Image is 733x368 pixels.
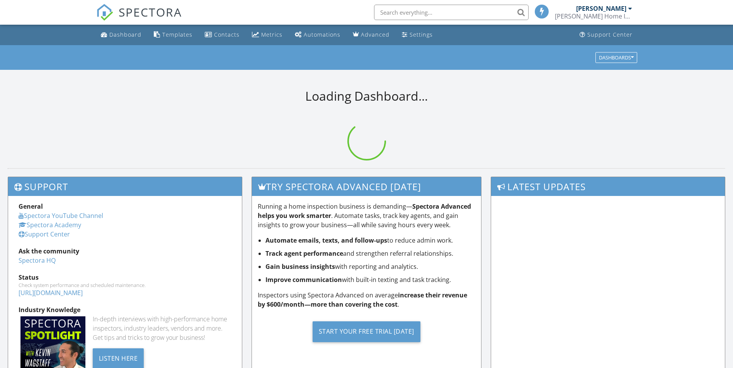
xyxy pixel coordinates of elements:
[576,5,626,12] div: [PERSON_NAME]
[258,290,475,309] p: Inspectors using Spectora Advanced on average .
[98,28,145,42] a: Dashboard
[93,314,231,342] div: In-depth interviews with high-performance home inspectors, industry leaders, vendors and more. Ge...
[109,31,141,38] div: Dashboard
[595,52,637,63] button: Dashboards
[599,55,634,60] div: Dashboards
[19,282,231,288] div: Check system performance and scheduled maintenance.
[265,262,475,271] li: with reporting and analytics.
[399,28,436,42] a: Settings
[19,230,70,238] a: Support Center
[361,31,389,38] div: Advanced
[350,28,393,42] a: Advanced
[265,275,342,284] strong: Improve communication
[96,4,113,21] img: The Best Home Inspection Software - Spectora
[265,249,343,258] strong: Track agent performance
[587,31,633,38] div: Support Center
[410,31,433,38] div: Settings
[265,236,387,245] strong: Automate emails, texts, and follow-ups
[19,289,83,297] a: [URL][DOMAIN_NAME]
[214,31,240,38] div: Contacts
[19,273,231,282] div: Status
[491,177,725,196] h3: Latest Updates
[258,202,475,230] p: Running a home inspection business is demanding— . Automate tasks, track key agents, and gain ins...
[265,262,335,271] strong: Gain business insights
[8,177,242,196] h3: Support
[258,315,475,348] a: Start Your Free Trial [DATE]
[202,28,243,42] a: Contacts
[252,177,481,196] h3: Try spectora advanced [DATE]
[292,28,344,42] a: Automations (Basic)
[313,321,420,342] div: Start Your Free Trial [DATE]
[249,28,286,42] a: Metrics
[258,291,467,309] strong: increase their revenue by $600/month—more than covering the cost
[19,202,43,211] strong: General
[265,249,475,258] li: and strengthen referral relationships.
[19,305,231,314] div: Industry Knowledge
[119,4,182,20] span: SPECTORA
[374,5,529,20] input: Search everything...
[261,31,282,38] div: Metrics
[19,256,56,265] a: Spectora HQ
[555,12,632,20] div: Brosnan Home Inspections LLC
[19,221,81,229] a: Spectora Academy
[151,28,196,42] a: Templates
[19,246,231,256] div: Ask the community
[96,10,182,27] a: SPECTORA
[304,31,340,38] div: Automations
[577,28,636,42] a: Support Center
[265,275,475,284] li: with built-in texting and task tracking.
[19,211,103,220] a: Spectora YouTube Channel
[265,236,475,245] li: to reduce admin work.
[93,354,144,362] a: Listen Here
[162,31,192,38] div: Templates
[258,202,471,220] strong: Spectora Advanced helps you work smarter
